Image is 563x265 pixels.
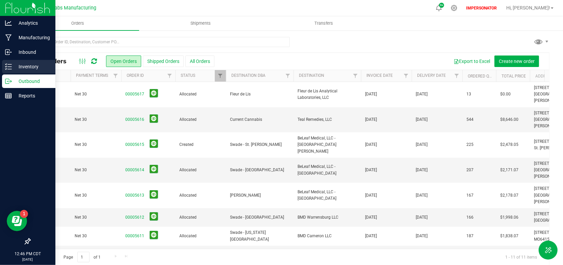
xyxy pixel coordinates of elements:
span: [DATE] [365,214,377,221]
span: [DATE] [365,233,377,239]
span: Swade - St. [PERSON_NAME] [230,141,289,148]
span: Net 30 [75,214,117,221]
span: Hi, [PERSON_NAME]! [506,5,550,10]
span: [DATE] [416,91,428,97]
inline-svg: Inventory [5,63,12,70]
span: [DATE] [365,116,377,123]
span: Swade - [US_STATE][GEOGRAPHIC_DATA] [230,229,289,242]
span: Created [179,141,222,148]
span: [DATE] [365,141,377,148]
span: [DATE] [365,192,377,199]
div: Manage settings [450,5,458,11]
span: 9+ [440,4,443,7]
span: Allocated [179,167,222,173]
a: 00005615 [125,141,144,148]
span: 1 - 11 of 11 items [500,252,542,262]
span: Fleur de Lis Analytical Laboratories, LLC [298,88,357,101]
span: [DATE] [365,91,377,97]
a: Filter [451,70,462,82]
button: Shipped Orders [143,56,184,67]
span: Allocated [179,214,222,221]
p: Inbound [12,48,52,56]
span: Swade - [GEOGRAPHIC_DATA] [230,167,289,173]
span: Transfers [305,20,342,26]
span: $2,178.07 [500,192,518,199]
span: Page of 1 [58,252,106,262]
span: Swade - [GEOGRAPHIC_DATA] [230,214,289,221]
span: [DATE] [416,233,428,239]
a: 00005611 [125,233,144,239]
a: Invoice Date [366,73,393,78]
a: Transfers [262,16,385,30]
span: [PERSON_NAME] [230,192,289,199]
p: Reports [12,92,52,100]
span: 166 [466,214,474,221]
inline-svg: Inbound [5,49,12,56]
a: Payment Terms [76,73,108,78]
input: Search Order ID, Destination, Customer PO... [30,37,290,47]
span: $2,478.05 [500,141,518,148]
span: Allocated [179,91,222,97]
span: Net 30 [75,141,117,148]
span: Net 30 [75,192,117,199]
span: $0.00 [500,91,511,97]
a: Filter [110,70,121,82]
span: MO [534,237,540,242]
span: BeLeaf Medical, LLC - [GEOGRAPHIC_DATA] [298,163,357,176]
inline-svg: Manufacturing [5,34,12,41]
span: [DATE] [416,167,428,173]
span: BMD Warrensburg LLC [298,214,357,221]
span: $8,646.00 [500,116,518,123]
inline-svg: Outbound [5,78,12,85]
span: 225 [466,141,474,148]
a: 00005612 [125,214,144,221]
a: 00005616 [125,116,144,123]
span: Allocated [179,192,222,199]
a: Filter [164,70,175,82]
button: Export to Excel [449,56,494,67]
span: $1,838.07 [500,233,518,239]
inline-svg: Analytics [5,20,12,26]
span: 167 [466,192,474,199]
span: [DATE] [416,141,428,148]
span: [DATE] [416,116,428,123]
a: Filter [282,70,293,82]
a: 00005617 [125,91,144,97]
span: Allocated [179,233,222,239]
span: BeLeaf Medical, LLC - [GEOGRAPHIC_DATA][PERSON_NAME] [298,135,357,155]
p: IMPERSONATOR [463,5,500,11]
a: Filter [401,70,412,82]
span: 13 [466,91,471,97]
span: BeLeaf Medical, LLC - [GEOGRAPHIC_DATA] [298,189,357,202]
p: Outbound [12,77,52,85]
span: [DATE] [416,214,428,221]
a: Filter [350,70,361,82]
a: 00005613 [125,192,144,199]
span: Shipments [181,20,220,26]
span: $1,998.06 [500,214,518,221]
span: 207 [466,167,474,173]
button: Toggle Menu [539,241,558,260]
span: Current Cannabis [230,116,289,123]
inline-svg: Reports [5,92,12,99]
span: BMD Cameron LLC [298,233,357,239]
iframe: Resource center [7,211,27,231]
a: Destination DBA [231,73,265,78]
a: Ordered qty [468,74,494,79]
span: Net 30 [75,116,117,123]
a: Status [181,73,195,78]
p: Manufacturing [12,34,52,42]
button: Open Orders [106,56,141,67]
p: Analytics [12,19,52,27]
span: [DATE] [365,167,377,173]
iframe: Resource center unread badge [20,210,28,218]
a: Delivery Date [417,73,446,78]
span: Net 30 [75,167,117,173]
a: Orders [16,16,139,30]
span: Teal Labs Manufacturing [42,5,97,11]
p: Inventory [12,63,52,71]
span: Net 30 [75,91,117,97]
span: Create new order [499,59,535,64]
a: 00005614 [125,167,144,173]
